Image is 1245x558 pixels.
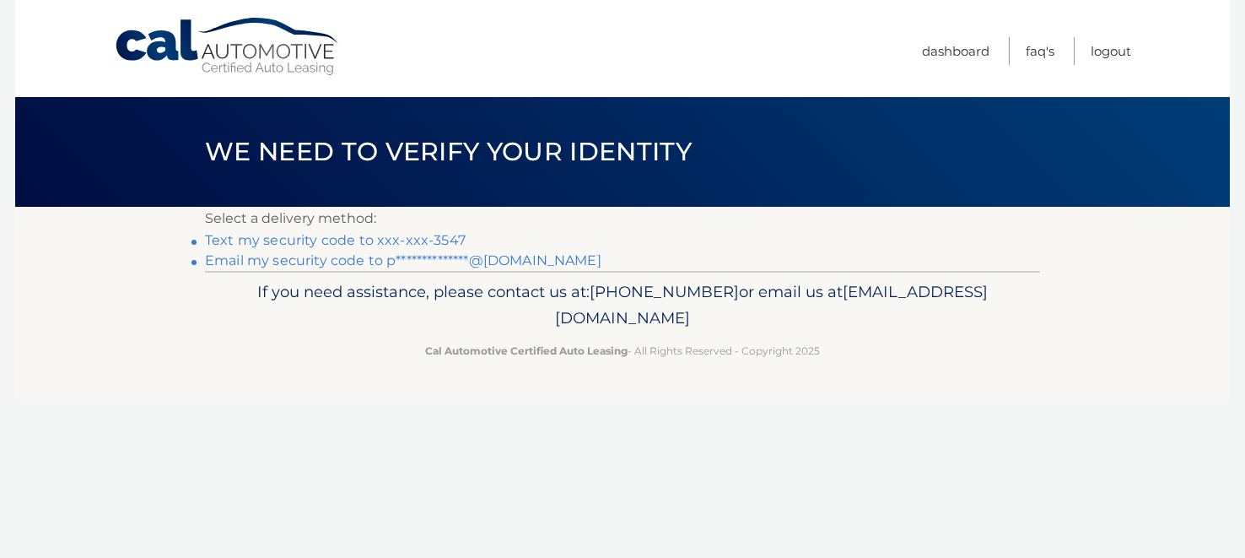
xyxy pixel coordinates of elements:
[205,207,1040,230] p: Select a delivery method:
[425,344,628,357] strong: Cal Automotive Certified Auto Leasing
[1091,37,1131,65] a: Logout
[216,279,1029,333] p: If you need assistance, please contact us at: or email us at
[216,342,1029,360] p: - All Rights Reserved - Copyright 2025
[205,136,692,167] span: We need to verify your identity
[114,17,342,77] a: Cal Automotive
[590,282,739,301] span: [PHONE_NUMBER]
[1026,37,1054,65] a: FAQ's
[205,232,466,248] a: Text my security code to xxx-xxx-3547
[922,37,989,65] a: Dashboard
